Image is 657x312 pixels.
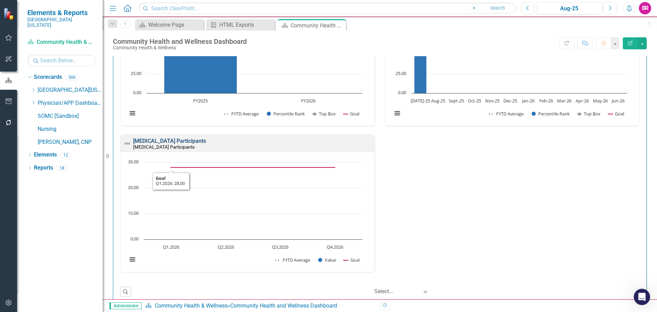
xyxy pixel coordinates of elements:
text: FY2025 [193,98,208,104]
text: Aug-25 [431,98,445,104]
div: 🚀 ClearPoint Next 5.1 Release Highlights! [14,149,111,163]
text: 30.00 [128,159,139,165]
a: Community Health & Wellness [27,38,96,46]
text: Feb-26 [539,98,553,104]
span: Elements & Reports [27,9,96,17]
img: Profile image for Walter [86,11,100,25]
div: Hey there, [14,165,111,172]
button: News [68,214,103,241]
div: Community Health and Wellness Dashboard [291,21,344,30]
svg: Interactive chart [124,13,366,124]
text: Q1.2026 [163,244,179,250]
text: Q4.2026 [327,244,343,250]
text: Jan-26 [521,98,534,104]
a: Physician/APP Dashboards [38,99,103,107]
input: Search Below... [27,54,96,66]
g: Goal, series 3 of 3. Line with 4 data points. [169,166,336,169]
small: [MEDICAL_DATA] Participants [133,144,195,150]
button: View chart menu, Chart [392,109,402,118]
div: Chart. Highcharts interactive chart. [124,159,371,270]
div: Recent messageProfile image for JeffHi [PERSON_NAME]! I just wanted to follow up with you to see ... [7,92,130,128]
text: Sept-25 [449,98,464,104]
div: Close [118,11,130,23]
img: ClearPoint Strategy [3,8,15,20]
a: Scorecards [34,73,62,81]
a: [GEOGRAPHIC_DATA][US_STATE] [38,86,103,94]
small: [GEOGRAPHIC_DATA][US_STATE] [27,17,96,28]
button: Messages [34,214,68,241]
button: View chart menu, Chart [128,255,137,264]
text: Q3.2026 [272,244,288,250]
text: Nov-25 [485,98,500,104]
img: Profile image for Jeff [99,11,113,25]
text: 0.00 [133,89,141,96]
input: Search ClearPoint... [139,2,516,14]
text: Mar-26 [557,98,571,104]
button: Search for help [10,184,127,198]
button: Show Goal [344,257,360,263]
text: 20.00 [128,184,139,190]
div: Product update🚀 ClearPoint Next 5.1 Release Highlights!Hey there, [7,132,130,178]
text: Dec-25 [503,98,517,104]
span: Search [490,5,505,11]
a: Nursing [38,125,103,133]
iframe: Intercom live chat [634,289,650,305]
img: logo [14,13,73,24]
a: Welcome Page [137,21,202,29]
button: View chart menu, Chart [128,109,137,118]
img: Not Defined [123,139,131,148]
div: Automation & Integration - Data Loader [10,201,127,213]
span: Home [9,231,25,236]
div: » [145,302,375,310]
div: Community Health and Wellness Dashboard [113,38,247,45]
button: Help [103,214,137,241]
button: Aug-25 [536,2,602,14]
div: HTML Exports [219,21,273,29]
div: Community Health and Wellness Dashboard [230,302,337,309]
span: Help [114,231,125,236]
div: • 23h ago [72,115,94,122]
text: 0.00 [130,236,139,242]
text: [DATE]-25 [411,98,430,104]
button: Show Percentile Rank [532,111,570,117]
div: Automation & Integration - Data Loader [14,203,115,211]
img: Profile image for Jeff [14,108,28,122]
div: Product update [14,137,55,145]
button: BR [639,2,651,14]
text: 0.00 [398,89,406,96]
path: Q1.2026, 28. Goal. [169,166,172,169]
a: Reports [34,164,53,172]
button: Show Percentile Rank [267,111,305,117]
button: Show FYTD Average [275,257,311,263]
button: Show Top Box [312,111,336,117]
button: Search [480,3,515,13]
span: Administrator [109,302,142,309]
div: Recent message [14,98,123,105]
path: FY2025, 53. Percentile Rank. [164,52,237,93]
div: 18 [56,165,67,171]
button: Show Value [318,257,336,263]
span: Hi [PERSON_NAME]! I just wanted to follow up with you to see if my previous communication answere... [30,109,531,114]
svg: Interactive chart [389,13,631,124]
svg: Interactive chart [124,159,366,270]
path: Jul-25, 66.5. Percentile Rank. [414,42,427,93]
button: Show Goal [343,111,359,117]
div: Profile image for JeffHi [PERSON_NAME]! I just wanted to follow up with you to see if my previous... [7,102,130,128]
a: SOMC [Sandbox] [38,112,103,120]
text: May-26 [593,98,608,104]
a: HTML Exports [208,21,273,29]
button: Show Goal [608,111,624,117]
a: [MEDICAL_DATA] Participants [133,138,206,144]
text: 25.00 [396,70,406,76]
button: Show FYTD Average [224,111,259,117]
a: [PERSON_NAME], CNP [38,138,103,146]
text: Jun-26 [611,98,624,104]
span: Messages [40,231,63,236]
text: Q2.2026 [218,244,234,250]
div: Community Health & Wellness [113,45,247,50]
text: 10.00 [128,210,139,216]
div: Chart. Highcharts interactive chart. [389,13,636,124]
span: News [79,231,92,236]
text: 25.00 [131,70,141,76]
